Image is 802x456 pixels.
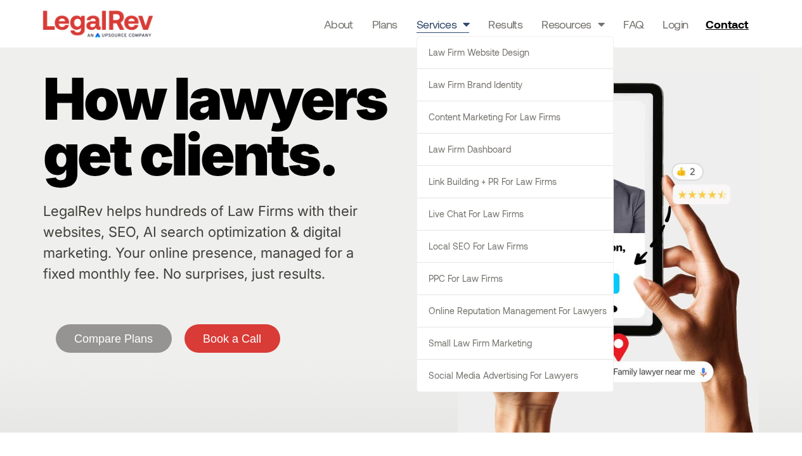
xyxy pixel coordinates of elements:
[417,263,613,294] a: PPC for Law Firms
[701,14,756,34] a: Contact
[417,327,613,359] a: Small Law Firm Marketing
[417,37,613,68] a: Law Firm Website Design
[324,15,689,33] nav: Menu
[203,333,261,345] span: Book a Call
[74,333,153,345] span: Compare Plans
[663,15,688,33] a: Login
[623,15,644,33] a: FAQ
[417,198,613,230] a: Live Chat for Law Firms
[417,231,613,262] a: Local SEO for Law Firms
[56,324,172,353] a: Compare Plans
[184,324,280,353] a: Book a Call
[417,69,613,101] a: Law Firm Brand Identity
[541,15,604,33] a: Resources
[417,134,613,165] a: Law Firm Dashboard
[417,295,613,327] a: Online Reputation Management for Lawyers
[43,203,358,282] a: LegalRev helps hundreds of Law Firms with their websites, SEO, AI search optimization & digital m...
[324,15,353,33] a: About
[417,360,613,391] a: Social Media Advertising for Lawyers
[417,15,470,33] a: Services
[417,166,613,198] a: Link Building + PR for Law Firms
[417,36,614,392] ul: Services
[372,15,398,33] a: Plans
[417,101,613,133] a: Content Marketing for Law Firms
[43,71,451,182] p: How lawyers get clients.
[706,18,748,30] span: Contact
[488,15,522,33] a: Results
